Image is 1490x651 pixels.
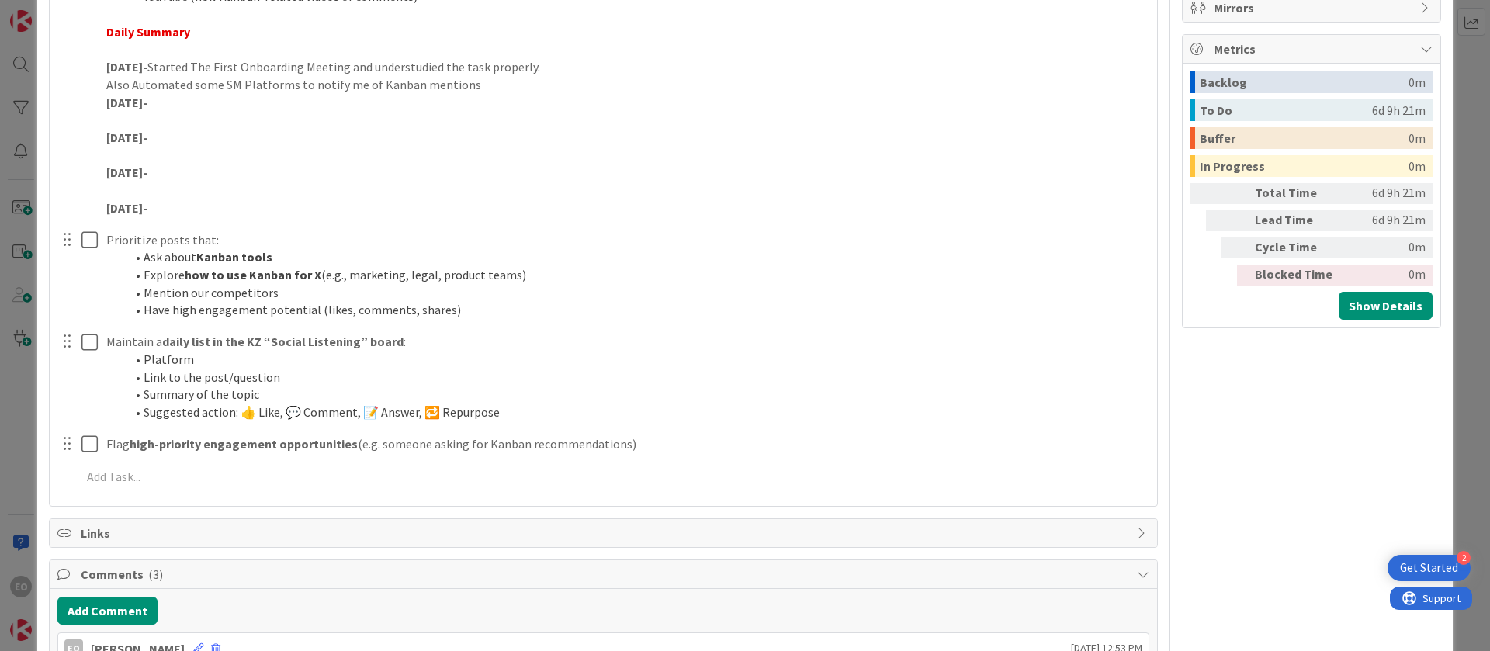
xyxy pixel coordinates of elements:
strong: [DATE]- [106,200,147,216]
strong: [DATE]- [106,95,147,110]
button: Add Comment [57,597,158,625]
li: Ask about [125,248,1146,266]
div: In Progress [1200,155,1409,177]
li: Mention our competitors [125,284,1146,302]
p: Flag (e.g. someone asking for Kanban recommendations) [106,435,1146,453]
div: 0m [1346,237,1426,258]
p: Also Automated some SM Platforms to notify me of Kanban mentions [106,76,1146,94]
span: Comments [81,565,1129,583]
span: Metrics [1214,40,1412,58]
strong: [DATE]- [106,130,147,145]
strong: Daily Summary [106,24,190,40]
div: 0m [1346,265,1426,286]
span: Links [81,524,1129,542]
div: Backlog [1200,71,1409,93]
strong: Kanban tools [196,249,272,265]
div: To Do [1200,99,1372,121]
div: Buffer [1200,127,1409,149]
p: Started The First Onboarding Meeting and understudied the task properly. [106,58,1146,76]
span: Support [33,2,71,21]
strong: [DATE]- [106,164,147,180]
div: 0m [1409,127,1426,149]
div: Open Get Started checklist, remaining modules: 2 [1388,555,1471,581]
strong: how to use Kanban for X [185,267,321,282]
li: Platform [125,351,1146,369]
li: Suggested action: 👍 Like, 💬 Comment, 📝 Answer, 🔁 Repurpose [125,403,1146,421]
strong: daily list in the KZ “Social Listening” board [162,334,404,349]
div: Get Started [1400,560,1458,576]
div: Blocked Time [1255,265,1340,286]
div: Cycle Time [1255,237,1340,258]
span: ( 3 ) [148,566,163,582]
button: Show Details [1339,292,1433,320]
div: 2 [1457,551,1471,565]
div: Total Time [1255,183,1340,204]
div: Lead Time [1255,210,1340,231]
div: 0m [1409,71,1426,93]
p: Prioritize posts that: [106,231,1146,249]
li: Summary of the topic [125,386,1146,403]
li: Explore (e.g., marketing, legal, product teams) [125,266,1146,284]
li: Link to the post/question [125,369,1146,386]
div: 0m [1409,155,1426,177]
strong: [DATE]- [106,59,147,74]
strong: high-priority engagement opportunities [130,436,358,452]
div: 6d 9h 21m [1346,183,1426,204]
div: 6d 9h 21m [1372,99,1426,121]
p: Maintain a : [106,333,1146,351]
div: 6d 9h 21m [1346,210,1426,231]
li: Have high engagement potential (likes, comments, shares) [125,301,1146,319]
